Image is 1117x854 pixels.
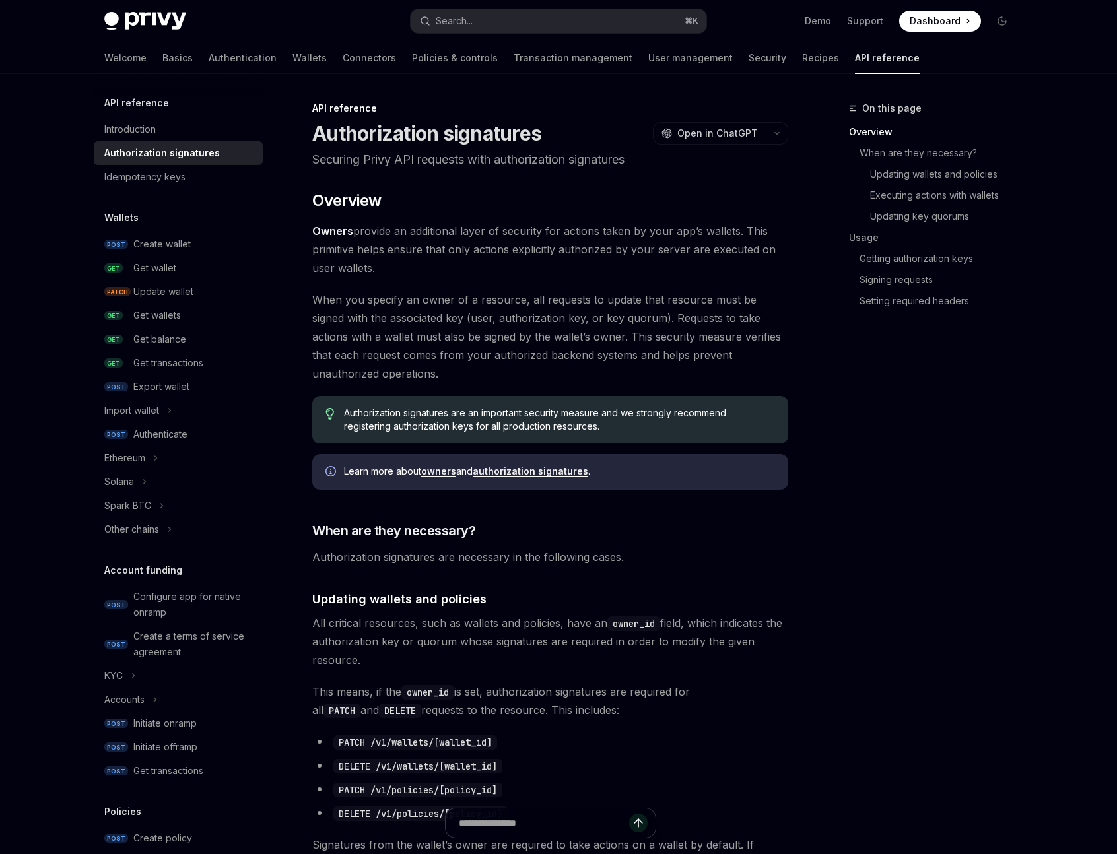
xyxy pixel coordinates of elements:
span: Dashboard [910,15,961,28]
a: POSTAuthenticate [94,422,263,446]
div: Authenticate [133,426,187,442]
a: Updating wallets and policies [870,164,1023,185]
div: Get transactions [133,355,203,371]
a: PATCHUpdate wallet [94,280,263,304]
span: When are they necessary? [312,521,475,540]
code: PATCH /v1/wallets/[wallet_id] [333,735,497,750]
h5: Wallets [104,210,139,226]
svg: Info [325,466,339,479]
span: provide an additional layer of security for actions taken by your app’s wallets. This primitive h... [312,222,788,277]
div: Idempotency keys [104,169,186,185]
a: Updating key quorums [870,206,1023,227]
div: Create policy [133,830,192,846]
div: Get balance [133,331,186,347]
a: owners [421,465,456,477]
div: Initiate onramp [133,715,197,731]
h1: Authorization signatures [312,121,541,145]
span: POST [104,719,128,729]
div: Introduction [104,121,156,137]
a: authorization signatures [473,465,588,477]
a: When are they necessary? [860,143,1023,164]
div: Configure app for native onramp [133,589,255,620]
a: GETGet transactions [94,351,263,375]
a: Idempotency keys [94,165,263,189]
button: Toggle dark mode [992,11,1013,32]
code: owner_id [607,616,660,631]
span: Learn more about and . [344,465,775,478]
a: Dashboard [899,11,981,32]
a: POSTExport wallet [94,375,263,399]
button: Send message [629,814,648,832]
span: GET [104,311,123,321]
span: When you specify an owner of a resource, all requests to update that resource must be signed with... [312,290,788,383]
a: Getting authorization keys [860,248,1023,269]
a: Introduction [94,117,263,141]
a: Usage [849,227,1023,248]
a: GETGet balance [94,327,263,351]
a: POSTConfigure app for native onramp [94,585,263,624]
a: POSTInitiate onramp [94,711,263,735]
a: Transaction management [514,42,632,74]
div: Other chains [104,521,159,537]
span: POST [104,742,128,752]
a: Demo [805,15,831,28]
span: PATCH [104,287,131,297]
code: DELETE [379,704,421,718]
a: User management [648,42,733,74]
a: POSTGet transactions [94,759,263,783]
span: Authorization signatures are an important security measure and we strongly recommend registering ... [344,407,775,433]
svg: Tip [325,408,335,420]
a: Authorization signatures [94,141,263,165]
span: Updating wallets and policies [312,590,487,608]
div: Solana [104,474,134,490]
span: POST [104,640,128,649]
span: All critical resources, such as wallets and policies, have an field, which indicates the authoriz... [312,614,788,669]
img: dark logo [104,12,186,30]
span: POST [104,766,128,776]
span: POST [104,600,128,610]
span: POST [104,430,128,440]
div: Get wallet [133,260,176,276]
h5: API reference [104,95,169,111]
div: Create a terms of service agreement [133,628,255,660]
a: POSTCreate a terms of service agreement [94,624,263,664]
a: Connectors [343,42,396,74]
span: POST [104,382,128,392]
a: API reference [855,42,920,74]
a: Owners [312,224,353,238]
div: Accounts [104,692,145,707]
div: Get transactions [133,763,203,779]
span: GET [104,335,123,345]
span: Authorization signatures are necessary in the following cases. [312,548,788,566]
a: Authentication [209,42,277,74]
div: Import wallet [104,403,159,418]
a: Support [847,15,883,28]
a: Recipes [802,42,839,74]
div: Update wallet [133,284,193,300]
div: API reference [312,102,788,115]
div: Ethereum [104,450,145,466]
code: PATCH [323,704,360,718]
a: Wallets [292,42,327,74]
code: PATCH /v1/policies/[policy_id] [333,783,502,797]
code: DELETE /v1/wallets/[wallet_id] [333,759,502,773]
span: GET [104,358,123,368]
a: Setting required headers [860,290,1023,312]
button: Open in ChatGPT [653,122,766,145]
div: Authorization signatures [104,145,220,161]
a: Signing requests [860,269,1023,290]
div: Get wallets [133,308,181,323]
div: KYC [104,668,123,684]
div: Create wallet [133,236,191,252]
a: Executing actions with wallets [870,185,1023,206]
span: GET [104,263,123,273]
code: owner_id [401,685,454,700]
div: Export wallet [133,379,189,395]
a: POSTCreate wallet [94,232,263,256]
h5: Policies [104,804,141,820]
span: On this page [862,100,922,116]
span: Overview [312,190,381,211]
a: POSTCreate policy [94,826,263,850]
p: Securing Privy API requests with authorization signatures [312,150,788,169]
span: This means, if the is set, authorization signatures are required for all and requests to the reso... [312,682,788,719]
